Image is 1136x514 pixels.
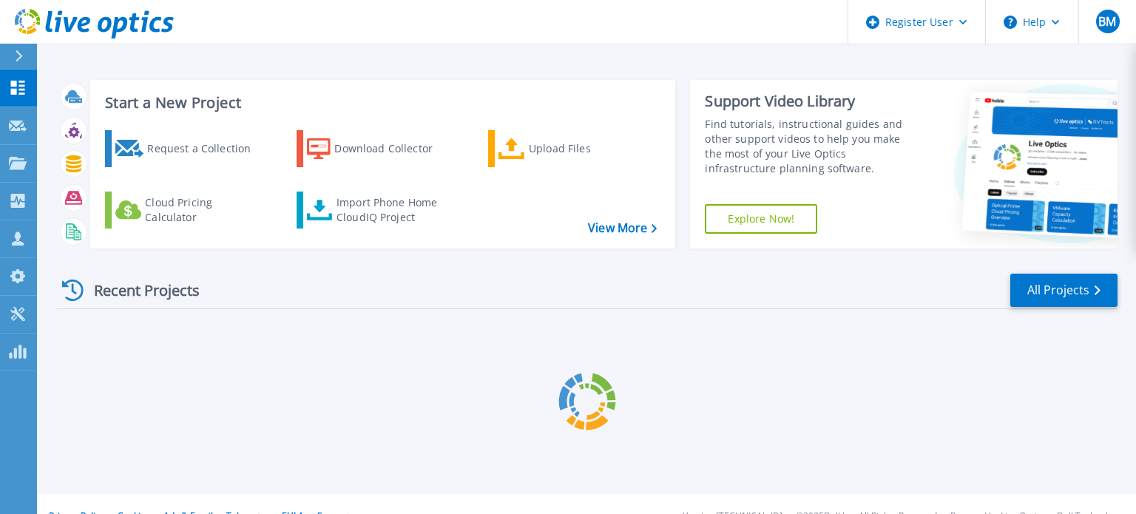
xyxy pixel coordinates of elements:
[57,272,220,308] div: Recent Projects
[705,117,919,176] div: Find tutorials, instructional guides and other support videos to help you make the most of your L...
[705,92,919,111] div: Support Video Library
[147,134,266,163] div: Request a Collection
[105,95,657,111] h3: Start a New Project
[705,204,817,234] a: Explore Now!
[1010,274,1118,307] a: All Projects
[337,195,452,225] div: Import Phone Home CloudIQ Project
[529,134,647,163] div: Upload Files
[105,192,270,229] a: Cloud Pricing Calculator
[145,195,263,225] div: Cloud Pricing Calculator
[297,130,461,167] a: Download Collector
[488,130,653,167] a: Upload Files
[588,221,657,235] a: View More
[1098,16,1116,27] span: BM
[334,134,453,163] div: Download Collector
[105,130,270,167] a: Request a Collection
